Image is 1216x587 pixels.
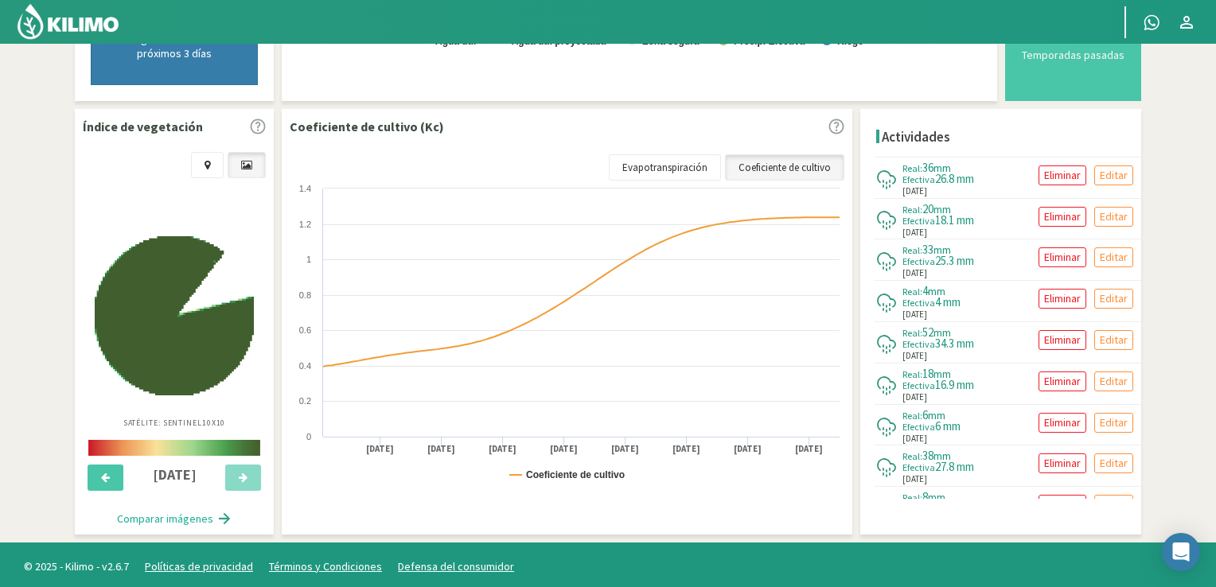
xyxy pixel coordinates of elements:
span: 18.1 mm [935,212,974,227]
p: Eliminar [1044,372,1081,391]
span: Real: [902,450,922,462]
p: Eliminar [1044,248,1081,266]
text: [DATE] [672,443,700,455]
button: Eliminar [1039,289,1086,309]
img: scale [88,440,260,456]
span: 20 [922,201,933,216]
span: 38 [922,448,933,463]
span: 4 [922,283,928,298]
span: Real: [902,492,922,503]
span: [DATE] [902,226,927,239]
span: [DATE] [902,185,927,198]
span: mm [933,367,951,381]
button: Editar [1094,247,1133,267]
span: 6 mm [935,418,961,433]
span: Real: [902,286,922,297]
p: Eliminar [1044,414,1081,432]
span: Efectiva [902,173,935,185]
p: Satélite: Sentinel [123,417,226,429]
div: Open Intercom Messenger [1162,533,1200,571]
span: Real: [902,410,922,422]
span: 33 [922,242,933,257]
text: 0.8 [299,290,311,300]
span: Real: [902,244,922,256]
button: Eliminar [1039,413,1086,433]
span: mm [933,243,951,257]
span: 52 [922,325,933,340]
p: Eliminar [1044,290,1081,308]
p: Eliminar [1044,454,1081,472]
button: Comparar imágenes [101,503,248,535]
text: 0.2 [299,396,311,406]
text: 1.4 [299,184,311,193]
span: mm [933,161,951,175]
text: Coeficiente de cultivo [526,469,625,480]
span: 34.3 mm [935,336,974,351]
img: b4b405fa-8461-4471-b06d-3edb6bdfd0f5_-_sentinel_-_2025-10-02.png [95,236,254,395]
button: Eliminar [1039,330,1086,350]
text: [DATE] [550,443,578,455]
span: 6 [922,407,928,422]
h4: [DATE] [133,467,216,483]
button: Eliminar [1039,207,1086,227]
p: Editar [1100,414,1128,432]
span: 8 [922,489,928,504]
span: © 2025 - Kilimo - v2.6.7 [16,558,137,575]
text: 0 [306,432,311,441]
span: 16.9 mm [935,377,974,392]
button: Editar [1094,165,1133,185]
button: Editar [1094,495,1133,515]
span: [DATE] [902,266,927,280]
text: [DATE] [427,443,455,455]
text: [DATE] [489,443,516,455]
span: Efectiva [902,461,935,473]
button: Editar [1094,330,1133,350]
text: [DATE] [366,443,394,455]
p: Eliminar [1044,208,1081,226]
button: Eliminar [1039,165,1086,185]
span: 18 [922,366,933,381]
text: 0.6 [299,325,311,335]
span: [DATE] [902,391,927,404]
p: Índice de vegetación [83,117,203,136]
text: [DATE] [611,443,639,455]
text: [DATE] [734,443,762,455]
span: [DATE] [902,308,927,321]
img: Kilimo [16,2,120,41]
button: Eliminar [1039,453,1086,473]
span: Efectiva [902,255,935,267]
p: Editar [1100,166,1128,185]
span: Real: [902,204,922,216]
span: 10X10 [202,418,226,428]
p: Editar [1100,454,1128,472]
span: mm [933,449,951,463]
span: [DATE] [902,472,927,486]
a: Evapotranspiración [609,154,721,181]
p: Editar [1100,372,1128,391]
span: Efectiva [902,379,935,391]
span: mm [928,490,945,504]
span: Efectiva [902,338,935,350]
p: Editar [1100,248,1128,266]
p: Editar [1100,208,1128,226]
button: Eliminar [1039,247,1086,267]
button: Eliminar [1039,495,1086,515]
button: Editar [1094,207,1133,227]
button: Editar [1094,453,1133,473]
text: [DATE] [795,443,823,455]
div: Temporadas pasadas [1018,49,1128,60]
text: 1.2 [299,220,311,229]
text: 0.4 [299,361,311,371]
span: mm [933,325,951,340]
a: Políticas de privacidad [145,559,253,573]
p: Regar 10 mm en los próximos 3 días [107,32,241,60]
span: 26.8 mm [935,171,974,186]
button: Editar [1094,371,1133,391]
p: Eliminar [1044,166,1081,185]
span: mm [933,202,951,216]
span: Efectiva [902,297,935,309]
span: Efectiva [902,215,935,227]
p: Eliminar [1044,496,1081,514]
h4: Actividades [882,130,950,145]
span: 27.8 mm [935,459,974,474]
